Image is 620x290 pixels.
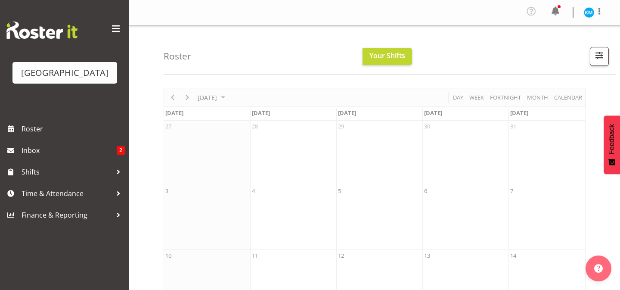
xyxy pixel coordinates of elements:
[369,51,405,60] span: Your Shifts
[117,146,125,155] span: 2
[22,187,112,200] span: Time & Attendance
[604,115,620,174] button: Feedback - Show survey
[584,7,594,18] img: kate-meulenbroek11895.jpg
[22,122,125,135] span: Roster
[363,48,412,65] button: Your Shifts
[608,124,616,154] span: Feedback
[21,66,108,79] div: [GEOGRAPHIC_DATA]
[22,144,117,157] span: Inbox
[594,264,603,273] img: help-xxl-2.png
[590,47,609,66] button: Filter Shifts
[22,209,112,221] span: Finance & Reporting
[164,51,191,61] h4: Roster
[22,165,112,178] span: Shifts
[6,22,77,39] img: Rosterit website logo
